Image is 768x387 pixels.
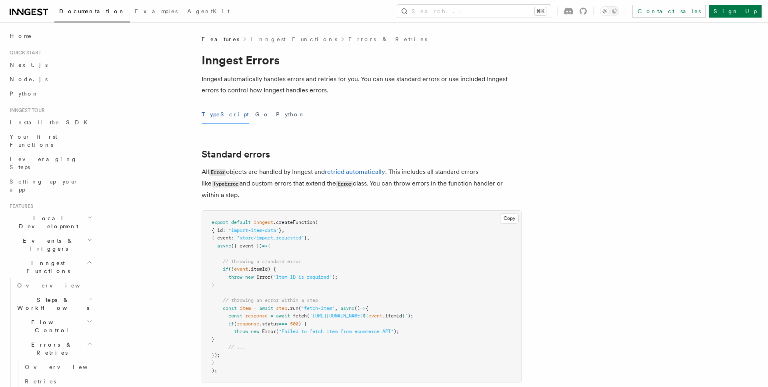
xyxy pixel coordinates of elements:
[212,235,231,241] span: { event
[273,274,332,280] span: "Item ID is required"
[368,313,382,319] span: event
[212,282,214,287] span: }
[307,235,310,241] span: ,
[535,7,546,15] kbd: ⌘K
[259,305,273,311] span: await
[290,321,298,327] span: 500
[6,256,94,278] button: Inngest Functions
[276,329,279,334] span: (
[6,152,94,174] a: Leveraging Steps
[14,341,87,357] span: Errors & Retries
[287,305,298,311] span: .run
[340,305,354,311] span: async
[202,166,522,201] p: All objects are handled by Inngest and . This includes all standard errors like and custom errors...
[251,329,259,334] span: new
[228,344,245,350] span: // ...
[14,296,89,312] span: Steps & Workflows
[254,219,273,225] span: inngest
[310,313,363,319] span: `[URL][DOMAIN_NAME]
[262,243,268,249] span: =>
[6,130,94,152] a: Your first Functions
[25,364,107,370] span: Overview
[270,313,273,319] span: =
[240,305,251,311] span: item
[325,168,385,176] a: retried automatically
[6,107,45,114] span: Inngest tour
[17,282,100,289] span: Overview
[270,274,273,280] span: (
[202,106,249,124] button: TypeScript
[223,305,237,311] span: const
[10,119,92,126] span: Install the SDK
[298,321,307,327] span: ) {
[268,243,270,249] span: {
[231,219,251,225] span: default
[237,235,304,241] span: "store/import.requested"
[6,214,87,230] span: Local Development
[354,305,360,311] span: ()
[408,313,413,319] span: );
[248,266,276,272] span: .itemId) {
[223,259,301,264] span: // throwing a standard error
[231,235,234,241] span: :
[6,259,86,275] span: Inngest Functions
[6,29,94,43] a: Home
[182,2,234,22] a: AgentKit
[202,35,239,43] span: Features
[212,352,220,358] span: });
[212,360,214,365] span: }
[212,227,223,233] span: { id
[217,243,231,249] span: async
[234,329,248,334] span: throw
[332,274,338,280] span: );
[301,305,335,311] span: 'fetch-item'
[237,321,259,327] span: response
[363,313,368,319] span: ${
[202,53,522,67] h1: Inngest Errors
[228,266,231,272] span: (
[187,8,230,14] span: AgentKit
[293,313,307,319] span: fetch
[212,219,228,225] span: export
[14,278,94,293] a: Overview
[228,227,279,233] span: "import-item-data"
[14,337,94,360] button: Errors & Retries
[223,297,318,303] span: // throwing an error within a step
[335,305,338,311] span: ,
[245,313,268,319] span: response
[10,178,78,193] span: Setting up your app
[14,315,94,337] button: Flow Control
[6,211,94,233] button: Local Development
[6,237,87,253] span: Events & Triggers
[10,156,77,170] span: Leveraging Steps
[304,235,307,241] span: }
[402,313,405,319] span: }
[59,8,125,14] span: Documentation
[276,106,305,124] button: Python
[360,305,366,311] span: =>
[282,227,284,233] span: ,
[228,274,242,280] span: throw
[212,337,214,342] span: }
[6,174,94,197] a: Setting up your app
[262,329,276,334] span: Error
[10,90,39,97] span: Python
[366,305,368,311] span: {
[130,2,182,22] a: Examples
[234,266,248,272] span: event
[212,368,217,373] span: );
[245,274,254,280] span: new
[250,35,337,43] a: Inngest Functions
[223,227,226,233] span: :
[298,305,301,311] span: (
[212,181,240,188] code: TypeError
[336,181,353,188] code: Error
[6,72,94,86] a: Node.js
[135,8,178,14] span: Examples
[709,5,762,18] a: Sign Up
[234,321,237,327] span: (
[202,74,522,96] p: Inngest automatically handles errors and retries for you. You can use standard errors or use incl...
[405,313,408,319] span: `
[25,378,56,385] span: Retries
[6,58,94,72] a: Next.js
